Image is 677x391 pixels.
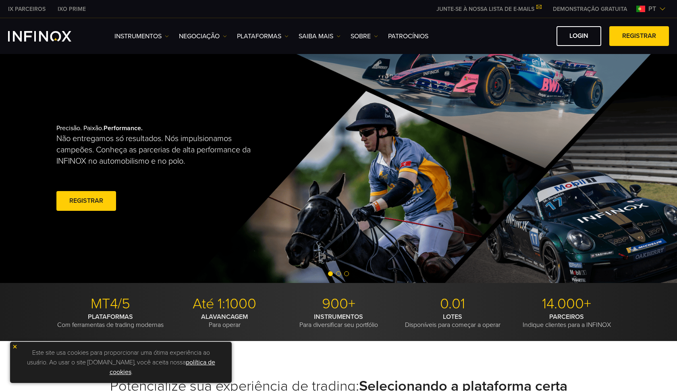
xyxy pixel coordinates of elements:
[549,313,584,321] strong: PARCEIROS
[609,26,669,46] a: Registrar
[237,31,289,41] a: PLATAFORMAS
[443,313,462,321] strong: LOTES
[645,4,659,14] span: pt
[56,133,260,167] p: Não entregamos só resultados. Nós impulsionamos campeões. Conheça as parcerias de alta performanc...
[344,271,349,276] span: Go to slide 3
[12,344,18,349] img: yellow close icon
[513,295,621,313] p: 14.000+
[388,31,428,41] a: Patrocínios
[179,31,227,41] a: NEGOCIAÇÃO
[513,313,621,329] p: Indique clientes para a INFINOX
[201,313,248,321] strong: ALAVANCAGEM
[547,5,633,13] a: INFINOX MENU
[328,271,333,276] span: Go to slide 1
[314,313,363,321] strong: INSTRUMENTOS
[299,31,341,41] a: Saiba mais
[104,124,143,132] strong: Performance.
[557,26,601,46] a: Login
[399,313,507,329] p: Disponíveis para começar a operar
[285,295,392,313] p: 900+
[56,111,310,226] div: Precisão. Paixão.
[88,313,133,321] strong: PLATAFORMAS
[399,295,507,313] p: 0.01
[430,6,547,12] a: JUNTE-SE À NOSSA LISTA DE E-MAILS
[170,295,278,313] p: Até 1:1000
[14,346,228,379] p: Este site usa cookies para proporcionar uma ótima experiência ao usuário. Ao usar o site [DOMAIN_...
[56,191,116,211] a: Registrar
[170,313,278,329] p: Para operar
[8,31,90,42] a: INFINOX Logo
[114,31,169,41] a: Instrumentos
[285,313,392,329] p: Para diversificar seu portfólio
[351,31,378,41] a: SOBRE
[56,313,164,329] p: Com ferramentas de trading modernas
[52,5,92,13] a: INFINOX
[336,271,341,276] span: Go to slide 2
[56,295,164,313] p: MT4/5
[2,5,52,13] a: INFINOX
